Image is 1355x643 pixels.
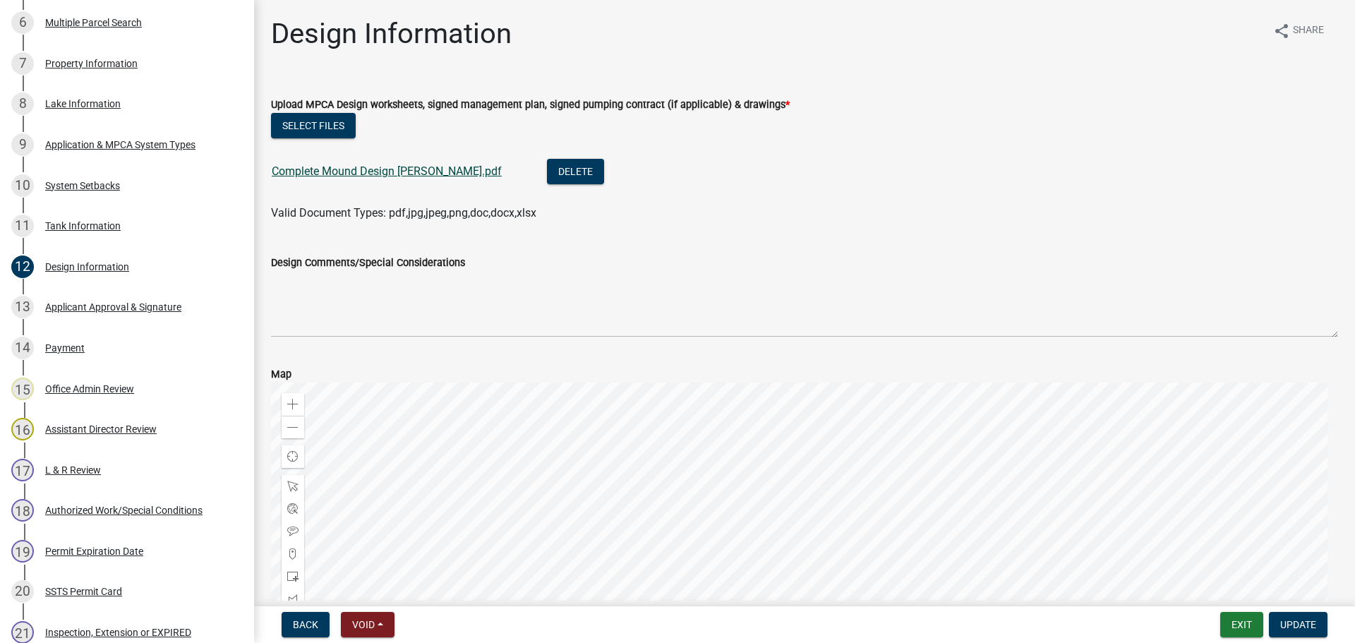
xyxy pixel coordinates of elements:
[271,206,536,220] span: Valid Document Types: pdf,jpg,jpeg,png,doc,docx,xlsx
[45,221,121,231] div: Tank Information
[45,384,134,394] div: Office Admin Review
[11,215,34,237] div: 11
[1262,17,1335,44] button: shareShare
[1293,23,1324,40] span: Share
[11,540,34,563] div: 19
[1269,612,1327,637] button: Update
[11,52,34,75] div: 7
[11,11,34,34] div: 6
[271,100,790,110] label: Upload MPCA Design worksheets, signed management plan, signed pumping contract (if applicable) & ...
[11,580,34,603] div: 20
[282,445,304,468] div: Find my location
[352,619,375,630] span: Void
[272,164,502,178] a: Complete Mound Design [PERSON_NAME].pdf
[45,424,157,434] div: Assistant Director Review
[11,256,34,278] div: 12
[11,92,34,115] div: 8
[45,343,85,353] div: Payment
[11,337,34,359] div: 14
[45,302,181,312] div: Applicant Approval & Signature
[293,619,318,630] span: Back
[271,17,512,51] h1: Design Information
[45,59,138,68] div: Property Information
[547,159,604,184] button: Delete
[1220,612,1263,637] button: Exit
[11,174,34,197] div: 10
[1280,619,1316,630] span: Update
[11,133,34,156] div: 9
[271,370,291,380] label: Map
[45,181,120,191] div: System Setbacks
[11,378,34,400] div: 15
[11,296,34,318] div: 13
[45,627,191,637] div: Inspection, Extension or EXPIRED
[271,113,356,138] button: Select files
[45,18,142,28] div: Multiple Parcel Search
[341,612,395,637] button: Void
[45,465,101,475] div: L & R Review
[11,418,34,440] div: 16
[45,262,129,272] div: Design Information
[1273,23,1290,40] i: share
[45,99,121,109] div: Lake Information
[271,258,465,268] label: Design Comments/Special Considerations
[45,546,143,556] div: Permit Expiration Date
[45,505,203,515] div: Authorized Work/Special Conditions
[282,612,330,637] button: Back
[11,459,34,481] div: 17
[11,499,34,522] div: 18
[282,393,304,416] div: Zoom in
[45,140,195,150] div: Application & MPCA System Types
[45,587,122,596] div: SSTS Permit Card
[547,166,604,179] wm-modal-confirm: Delete Document
[282,416,304,438] div: Zoom out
